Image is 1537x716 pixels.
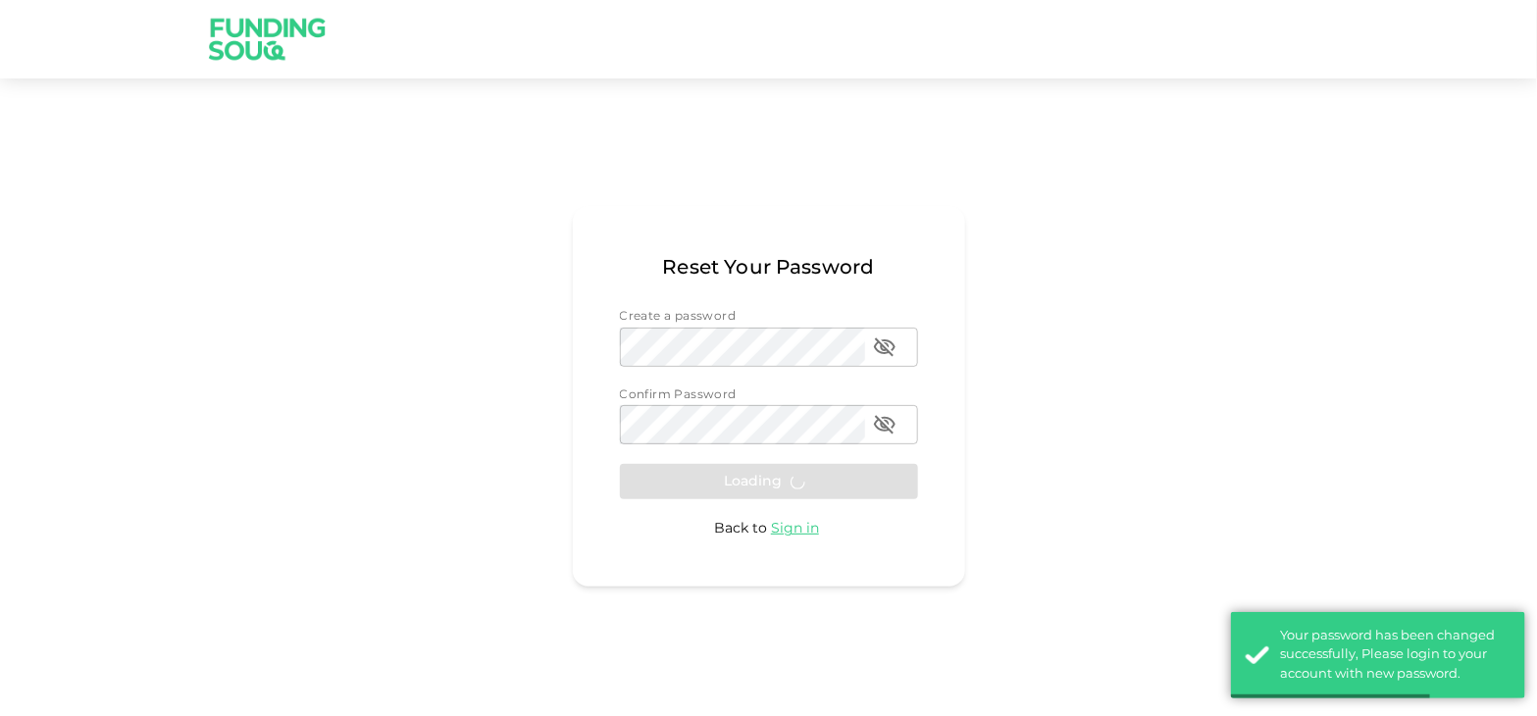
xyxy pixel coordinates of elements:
[714,522,767,536] span: Back to
[620,328,865,367] input: password
[771,522,819,536] span: Sign in
[620,253,918,284] span: Reset Your Password
[620,311,737,323] span: Create a password
[1280,627,1511,685] div: Your password has been changed successfully, Please login to your account with new password.
[620,405,865,444] input: passwordConfirmation
[620,328,918,367] div: password
[620,389,737,401] span: Confirm Password
[620,405,918,444] div: passwordConfirmation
